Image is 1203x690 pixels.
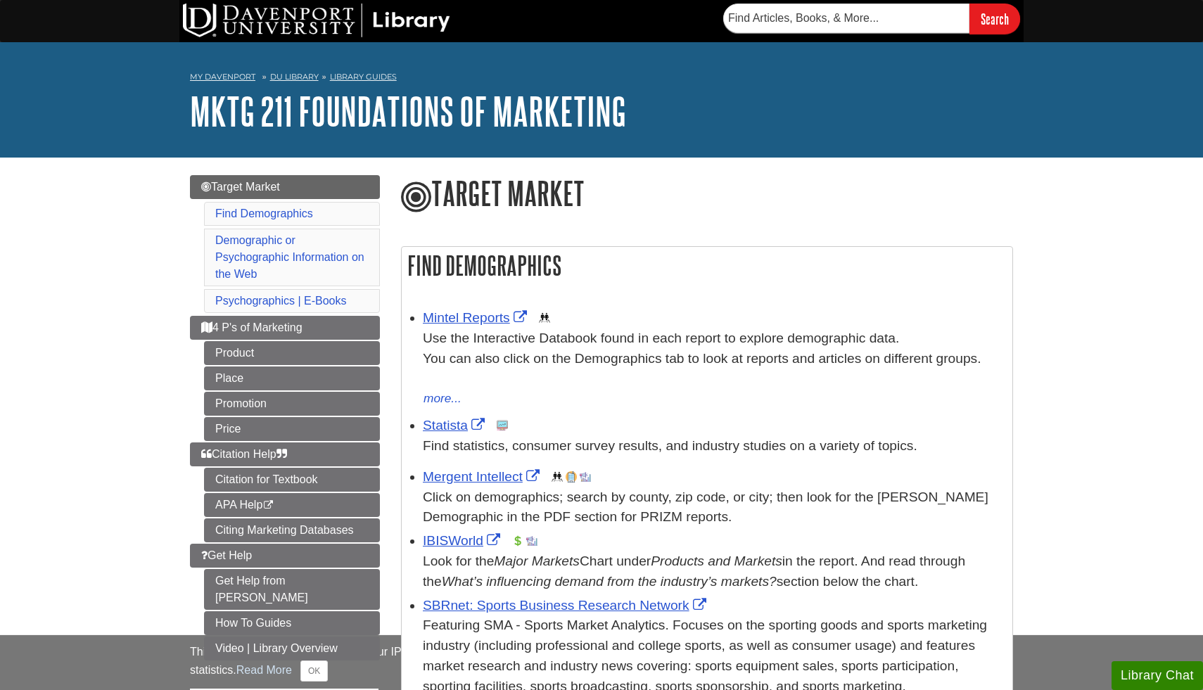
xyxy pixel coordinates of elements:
a: Link opens in new window [423,469,543,484]
img: Demographics [539,312,550,324]
a: My Davenport [190,71,255,83]
img: Company Information [566,471,577,483]
button: more... [423,389,462,409]
a: Link opens in new window [423,598,710,613]
a: DU Library [270,72,319,82]
img: Statistics [497,420,508,431]
nav: breadcrumb [190,68,1013,90]
a: Link opens in new window [423,533,504,548]
img: Industry Report [526,535,537,547]
div: Look for the Chart under in the report. And read through the section below the chart. [423,551,1005,592]
i: Major Markets [494,554,580,568]
i: What’s influencing demand from the industry’s markets? [442,574,777,589]
span: Target Market [201,181,280,193]
a: Product [204,341,380,365]
a: Find Demographics [215,207,313,219]
a: Target Market [190,175,380,199]
span: Citation Help [201,448,287,460]
span: 4 P's of Marketing [201,321,303,333]
a: Get Help [190,544,380,568]
a: Price [204,417,380,441]
span: Get Help [201,549,252,561]
i: Products and Markets [651,554,782,568]
a: Citing Marketing Databases [204,518,380,542]
a: APA Help [204,493,380,517]
a: Citation for Textbook [204,468,380,492]
div: Use the Interactive Databook found in each report to explore demographic data. You can also click... [423,328,1005,389]
h2: Find Demographics [402,247,1012,284]
a: Promotion [204,392,380,416]
a: Video | Library Overview [204,637,380,660]
a: MKTG 211 Foundations of Marketing [190,89,626,133]
a: How To Guides [204,611,380,635]
a: Library Guides [330,72,397,82]
input: Search [969,4,1020,34]
img: DU Library [183,4,450,37]
a: Place [204,366,380,390]
a: Link opens in new window [423,418,488,433]
a: Citation Help [190,442,380,466]
a: 4 P's of Marketing [190,316,380,340]
h1: Target Market [401,175,1013,215]
form: Searches DU Library's articles, books, and more [723,4,1020,34]
a: Psychographics | E-Books [215,295,346,307]
input: Find Articles, Books, & More... [723,4,969,33]
img: Industry Report [580,471,591,483]
i: This link opens in a new window [262,501,274,510]
button: Library Chat [1112,661,1203,690]
a: Link opens in new window [423,310,530,325]
a: Demographic or Psychographic Information on the Web [215,234,364,280]
div: Click on demographics; search by county, zip code, or city; then look for the [PERSON_NAME] Demog... [423,487,1005,528]
img: Demographics [552,471,563,483]
a: Get Help from [PERSON_NAME] [204,569,380,610]
img: Financial Report [512,535,523,547]
p: Find statistics, consumer survey results, and industry studies on a variety of topics. [423,436,1005,456]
